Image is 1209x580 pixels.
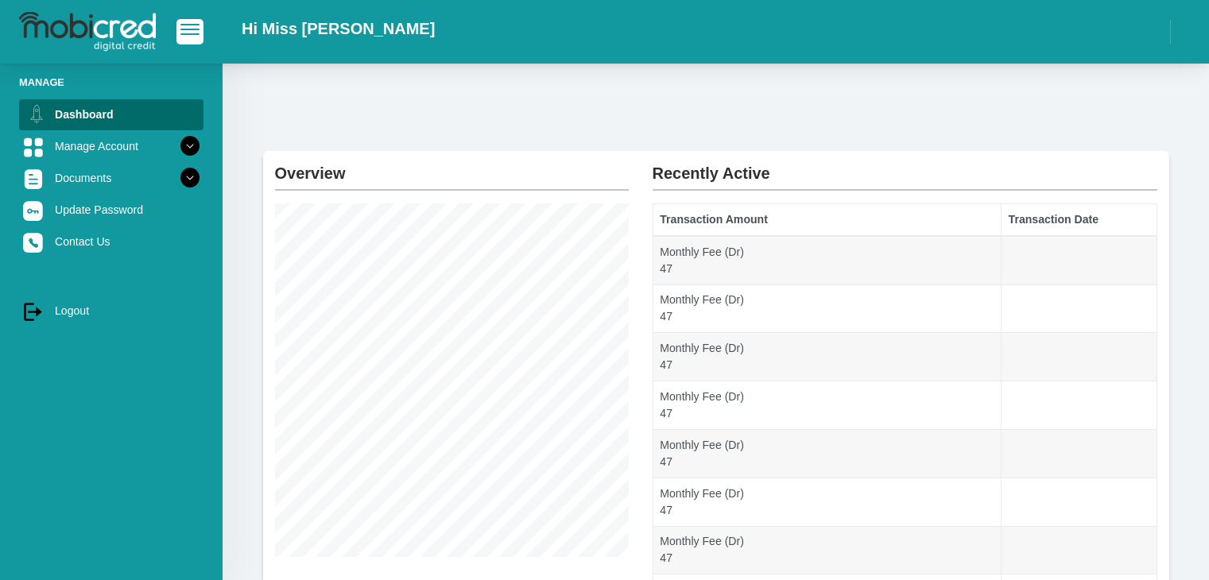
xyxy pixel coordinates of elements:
[19,195,203,225] a: Update Password
[653,151,1157,183] h2: Recently Active
[19,131,203,161] a: Manage Account
[653,236,1001,284] td: Monthly Fee (Dr) 47
[1001,204,1157,236] th: Transaction Date
[19,296,203,326] a: Logout
[19,226,203,257] a: Contact Us
[653,333,1001,381] td: Monthly Fee (Dr) 47
[19,163,203,193] a: Documents
[653,381,1001,430] td: Monthly Fee (Dr) 47
[19,12,156,52] img: logo-mobicred.svg
[653,526,1001,574] td: Monthly Fee (Dr) 47
[242,19,435,38] h2: Hi Miss [PERSON_NAME]
[653,284,1001,333] td: Monthly Fee (Dr) 47
[653,478,1001,526] td: Monthly Fee (Dr) 47
[19,75,203,90] li: Manage
[19,99,203,130] a: Dashboard
[653,204,1001,236] th: Transaction Amount
[653,429,1001,478] td: Monthly Fee (Dr) 47
[275,151,629,183] h2: Overview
